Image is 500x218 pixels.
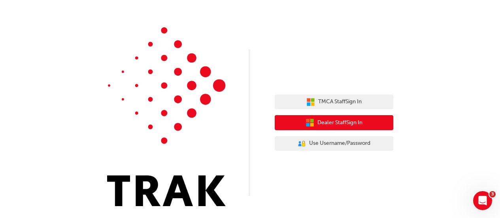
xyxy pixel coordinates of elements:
span: TMCA Staff Sign In [318,97,362,106]
span: 3 [489,191,496,197]
span: Use Username/Password [309,139,370,148]
button: Dealer StaffSign In [275,115,393,130]
iframe: Intercom live chat [473,191,492,210]
img: Trak [107,27,226,206]
button: Use Username/Password [275,136,393,151]
span: Dealer Staff Sign In [317,118,362,127]
button: TMCA StaffSign In [275,95,393,110]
